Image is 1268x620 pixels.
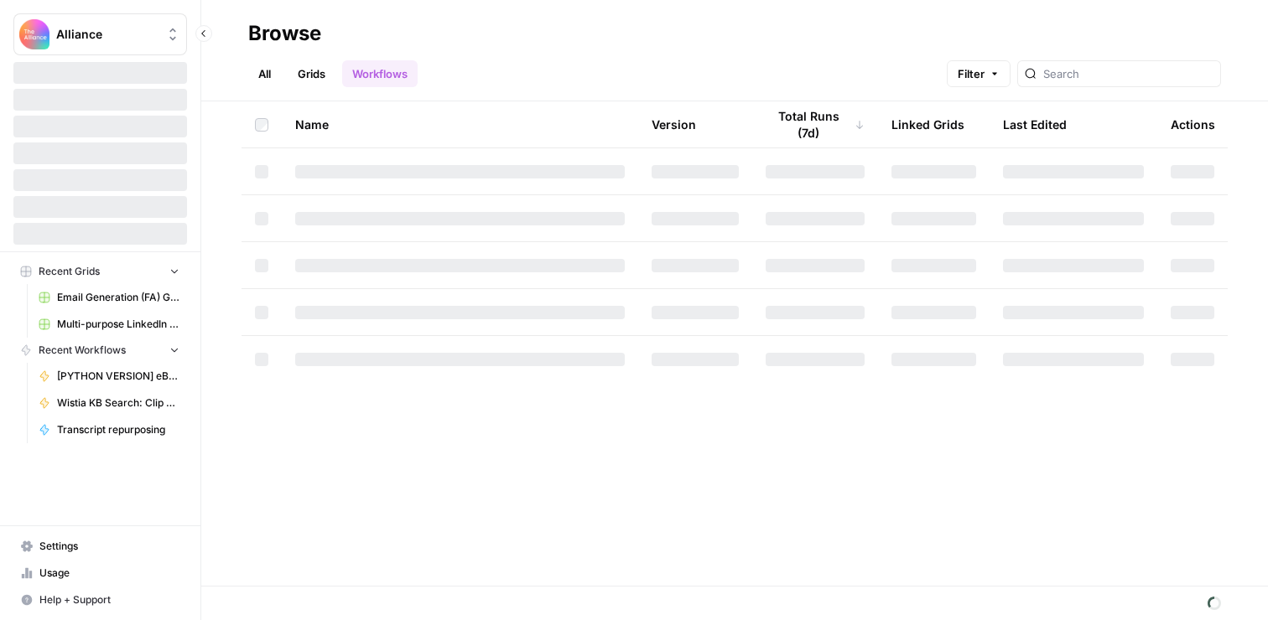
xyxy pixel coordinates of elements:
[13,338,187,363] button: Recent Workflows
[57,290,179,305] span: Email Generation (FA) Grid
[13,13,187,55] button: Workspace: Alliance
[57,422,179,437] span: Transcript repurposing
[1171,101,1215,147] div: Actions
[288,60,335,87] a: Grids
[57,369,179,384] span: [PYTHON VERSION] eBook Creator Workflow
[1043,65,1213,82] input: Search
[958,65,985,82] span: Filter
[57,317,179,332] span: Multi-purpose LinkedIn Workflow Grid
[19,19,49,49] img: Alliance Logo
[39,264,100,279] span: Recent Grids
[13,560,187,586] a: Usage
[56,26,158,43] span: Alliance
[31,311,187,338] a: Multi-purpose LinkedIn Workflow Grid
[13,259,187,284] button: Recent Grids
[947,60,1011,87] button: Filter
[31,416,187,443] a: Transcript repurposing
[248,60,281,87] a: All
[31,363,187,390] a: [PYTHON VERSION] eBook Creator Workflow
[39,343,126,358] span: Recent Workflows
[57,395,179,411] span: Wistia KB Search: Clip & Takeaway Generator
[39,539,179,554] span: Settings
[39,592,179,607] span: Help + Support
[891,101,964,147] div: Linked Grids
[652,101,696,147] div: Version
[295,101,625,147] div: Name
[31,284,187,311] a: Email Generation (FA) Grid
[39,566,179,581] span: Usage
[248,20,321,47] div: Browse
[31,390,187,416] a: Wistia KB Search: Clip & Takeaway Generator
[13,533,187,560] a: Settings
[13,586,187,613] button: Help + Support
[342,60,418,87] a: Workflows
[1003,101,1067,147] div: Last Edited
[766,101,865,147] div: Total Runs (7d)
